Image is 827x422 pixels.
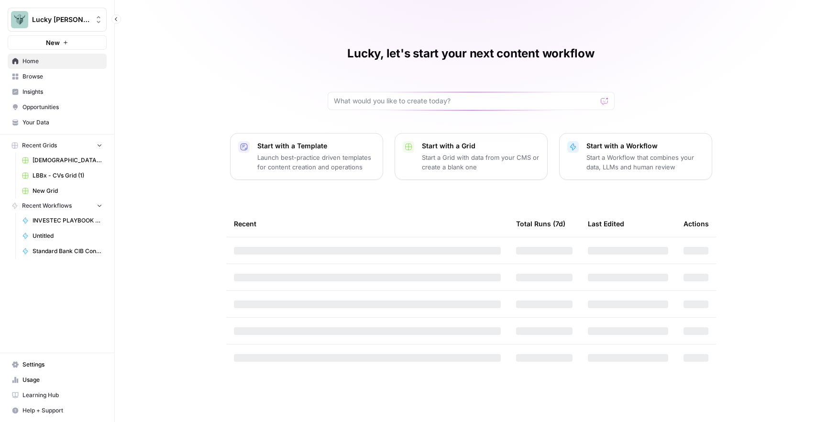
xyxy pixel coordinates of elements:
button: New [8,35,107,50]
button: Workspace: Lucky Beard [8,8,107,32]
span: New [46,38,60,47]
div: Recent [234,211,501,237]
span: Settings [22,360,102,369]
a: Your Data [8,115,107,130]
a: INVESTEC PLAYBOOK - Segment Insight per customer [18,213,107,228]
a: Browse [8,69,107,84]
a: Settings [8,357,107,372]
a: LBBx - CVs Grid (1) [18,168,107,183]
span: Your Data [22,118,102,127]
div: Total Runs (7d) [516,211,565,237]
p: Start with a Grid [422,141,540,151]
a: Standard Bank CIB Connected Experiences [18,244,107,259]
input: What would you like to create today? [334,96,597,106]
div: Actions [684,211,709,237]
a: Usage [8,372,107,388]
span: Lucky [PERSON_NAME] [32,15,90,24]
p: Start with a Workflow [586,141,704,151]
p: Start a Grid with data from your CMS or create a blank one [422,153,540,172]
span: Recent Workflows [22,201,72,210]
a: New Grid [18,183,107,199]
span: [DEMOGRAPHIC_DATA] Tender Response Grid [33,156,102,165]
h1: Lucky, let's start your next content workflow [347,46,594,61]
span: Learning Hub [22,391,102,400]
span: New Grid [33,187,102,195]
span: Home [22,57,102,66]
button: Recent Grids [8,138,107,153]
button: Start with a TemplateLaunch best-practice driven templates for content creation and operations [230,133,383,180]
img: Lucky Beard Logo [11,11,28,28]
p: Launch best-practice driven templates for content creation and operations [257,153,375,172]
span: Usage [22,376,102,384]
span: Recent Grids [22,141,57,150]
button: Recent Workflows [8,199,107,213]
a: Insights [8,84,107,100]
a: Learning Hub [8,388,107,403]
p: Start a Workflow that combines your data, LLMs and human review [586,153,704,172]
a: [DEMOGRAPHIC_DATA] Tender Response Grid [18,153,107,168]
button: Start with a GridStart a Grid with data from your CMS or create a blank one [395,133,548,180]
span: Insights [22,88,102,96]
a: Opportunities [8,100,107,115]
div: Last Edited [588,211,624,237]
a: Untitled [18,228,107,244]
span: INVESTEC PLAYBOOK - Segment Insight per customer [33,216,102,225]
p: Start with a Template [257,141,375,151]
button: Start with a WorkflowStart a Workflow that combines your data, LLMs and human review [559,133,712,180]
a: Home [8,54,107,69]
span: Opportunities [22,103,102,111]
span: Standard Bank CIB Connected Experiences [33,247,102,255]
button: Help + Support [8,403,107,418]
span: Browse [22,72,102,81]
span: Help + Support [22,406,102,415]
span: Untitled [33,232,102,240]
span: LBBx - CVs Grid (1) [33,171,102,180]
